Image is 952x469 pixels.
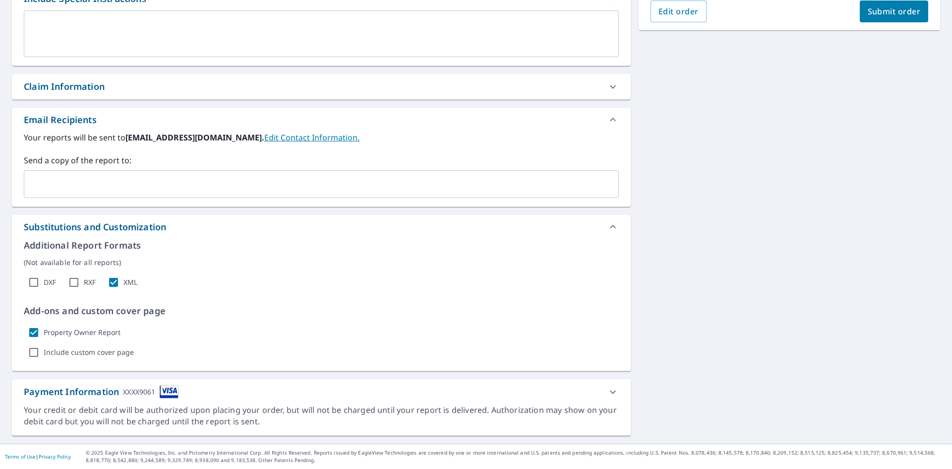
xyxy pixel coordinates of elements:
[125,132,264,143] b: [EMAIL_ADDRESS][DOMAIN_NAME].
[24,113,97,127] div: Email Recipients
[44,278,56,287] label: DXF
[24,304,619,318] p: Add-ons and custom cover page
[39,453,71,460] a: Privacy Policy
[24,154,619,166] label: Send a copy of the report to:
[24,257,619,268] p: (Not available for all reports)
[658,6,699,17] span: Edit order
[24,132,619,143] label: Your reports will be sent to
[264,132,359,143] a: EditContactInfo
[24,80,105,93] div: Claim Information
[12,379,631,404] div: Payment InformationXXXX9061cardImage
[868,6,921,17] span: Submit order
[24,239,619,252] p: Additional Report Formats
[160,385,178,399] img: cardImage
[84,278,96,287] label: RXF
[24,385,178,399] div: Payment Information
[5,454,71,460] p: |
[44,348,134,357] label: Include custom cover page
[651,0,707,22] button: Edit order
[24,220,166,234] div: Substitutions and Customization
[12,108,631,132] div: Email Recipients
[24,404,619,427] div: Your credit or debit card will be authorized upon placing your order, but will not be charged unt...
[86,449,947,464] p: © 2025 Eagle View Technologies, Inc. and Pictometry International Corp. All Rights Reserved. Repo...
[44,328,120,337] label: Property Owner Report
[5,453,36,460] a: Terms of Use
[12,215,631,239] div: Substitutions and Customization
[123,278,137,287] label: XML
[123,385,155,399] div: XXXX9061
[12,74,631,99] div: Claim Information
[860,0,929,22] button: Submit order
